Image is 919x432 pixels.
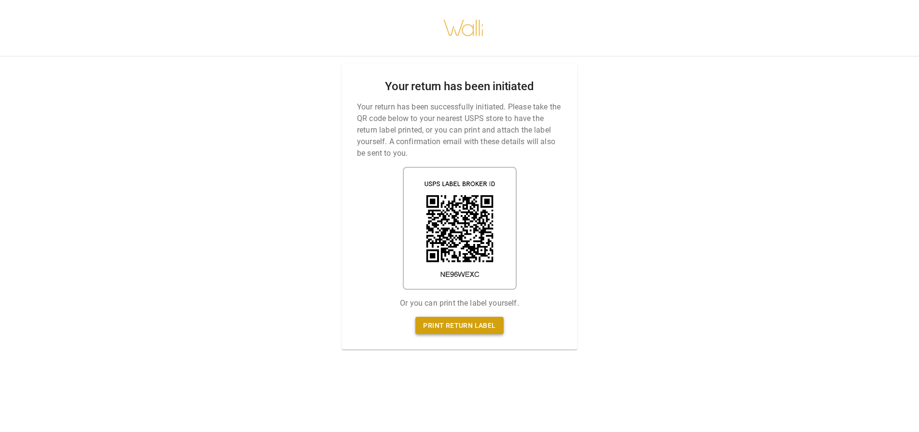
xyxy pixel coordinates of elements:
img: shipping label qr code [403,167,517,290]
p: Your return has been successfully initiated. Please take the QR code below to your nearest USPS s... [357,101,562,159]
img: walli-inc.myshopify.com [443,7,484,49]
p: Or you can print the label yourself. [400,297,519,309]
h2: Your return has been initiated [385,80,534,94]
a: Print return label [415,317,503,335]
